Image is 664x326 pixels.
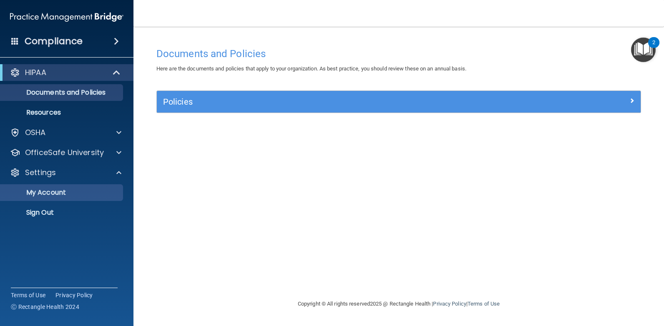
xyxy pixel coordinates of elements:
[10,9,123,25] img: PMB logo
[10,148,121,158] a: OfficeSafe University
[25,35,83,47] h4: Compliance
[5,208,119,217] p: Sign Out
[11,303,79,311] span: Ⓒ Rectangle Health 2024
[163,95,634,108] a: Policies
[11,291,45,299] a: Terms of Use
[652,43,655,53] div: 2
[10,128,121,138] a: OSHA
[631,38,656,62] button: Open Resource Center, 2 new notifications
[10,168,121,178] a: Settings
[246,291,551,317] div: Copyright © All rights reserved 2025 @ Rectangle Health | |
[156,65,466,72] span: Here are the documents and policies that apply to your organization. As best practice, you should...
[5,108,119,117] p: Resources
[5,188,119,197] p: My Account
[468,301,500,307] a: Terms of Use
[25,128,46,138] p: OSHA
[156,48,641,59] h4: Documents and Policies
[433,301,466,307] a: Privacy Policy
[5,88,119,97] p: Documents and Policies
[163,97,513,106] h5: Policies
[25,168,56,178] p: Settings
[520,267,654,300] iframe: Drift Widget Chat Controller
[25,148,104,158] p: OfficeSafe University
[10,68,121,78] a: HIPAA
[25,68,46,78] p: HIPAA
[55,291,93,299] a: Privacy Policy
